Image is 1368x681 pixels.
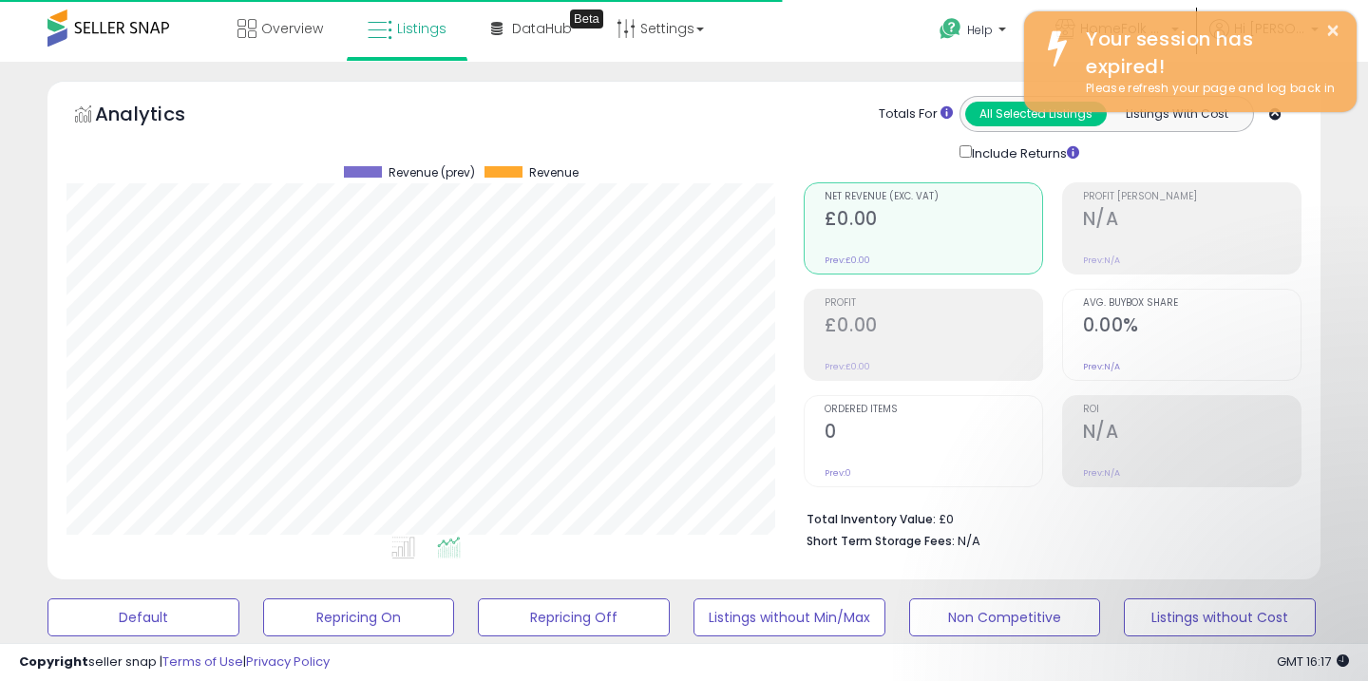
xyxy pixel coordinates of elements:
[825,208,1042,234] h2: £0.00
[1083,361,1120,372] small: Prev: N/A
[1072,26,1342,80] div: Your session has expired!
[825,298,1042,309] span: Profit
[879,105,953,123] div: Totals For
[529,166,579,180] span: Revenue
[807,511,936,527] b: Total Inventory Value:
[924,3,1025,62] a: Help
[19,653,88,671] strong: Copyright
[1083,405,1301,415] span: ROI
[807,533,955,549] b: Short Term Storage Fees:
[825,314,1042,340] h2: £0.00
[1072,80,1342,98] div: Please refresh your page and log back in
[19,653,330,672] div: seller snap | |
[807,506,1287,529] li: £0
[825,421,1042,446] h2: 0
[1325,19,1340,43] button: ×
[246,653,330,671] a: Privacy Policy
[1083,192,1301,202] span: Profit [PERSON_NAME]
[95,101,222,132] h5: Analytics
[909,598,1101,636] button: Non Competitive
[825,192,1042,202] span: Net Revenue (Exc. VAT)
[945,142,1102,163] div: Include Returns
[1083,255,1120,266] small: Prev: N/A
[958,532,980,550] span: N/A
[825,405,1042,415] span: Ordered Items
[1083,421,1301,446] h2: N/A
[939,17,962,41] i: Get Help
[825,467,851,479] small: Prev: 0
[397,19,446,38] span: Listings
[261,19,323,38] span: Overview
[693,598,885,636] button: Listings without Min/Max
[1083,467,1120,479] small: Prev: N/A
[389,166,475,180] span: Revenue (prev)
[825,255,870,266] small: Prev: £0.00
[1083,298,1301,309] span: Avg. Buybox Share
[263,598,455,636] button: Repricing On
[478,598,670,636] button: Repricing Off
[47,598,239,636] button: Default
[965,102,1107,126] button: All Selected Listings
[1083,314,1301,340] h2: 0.00%
[1106,102,1247,126] button: Listings With Cost
[967,22,993,38] span: Help
[1083,208,1301,234] h2: N/A
[570,9,603,28] div: Tooltip anchor
[825,361,870,372] small: Prev: £0.00
[512,19,572,38] span: DataHub
[162,653,243,671] a: Terms of Use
